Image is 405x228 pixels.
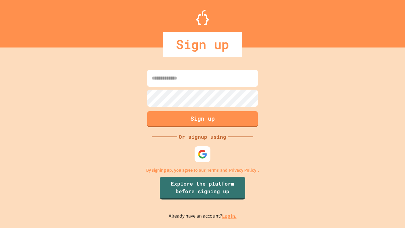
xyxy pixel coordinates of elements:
[177,133,228,141] div: Or signup using
[160,177,245,199] a: Explore the platform before signing up
[222,213,237,219] a: Log in.
[163,32,242,57] div: Sign up
[147,111,258,127] button: Sign up
[169,212,237,220] p: Already have an account?
[229,167,256,174] a: Privacy Policy
[207,167,219,174] a: Terms
[146,167,259,174] p: By signing up, you agree to our and .
[198,149,207,159] img: google-icon.svg
[196,9,209,25] img: Logo.svg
